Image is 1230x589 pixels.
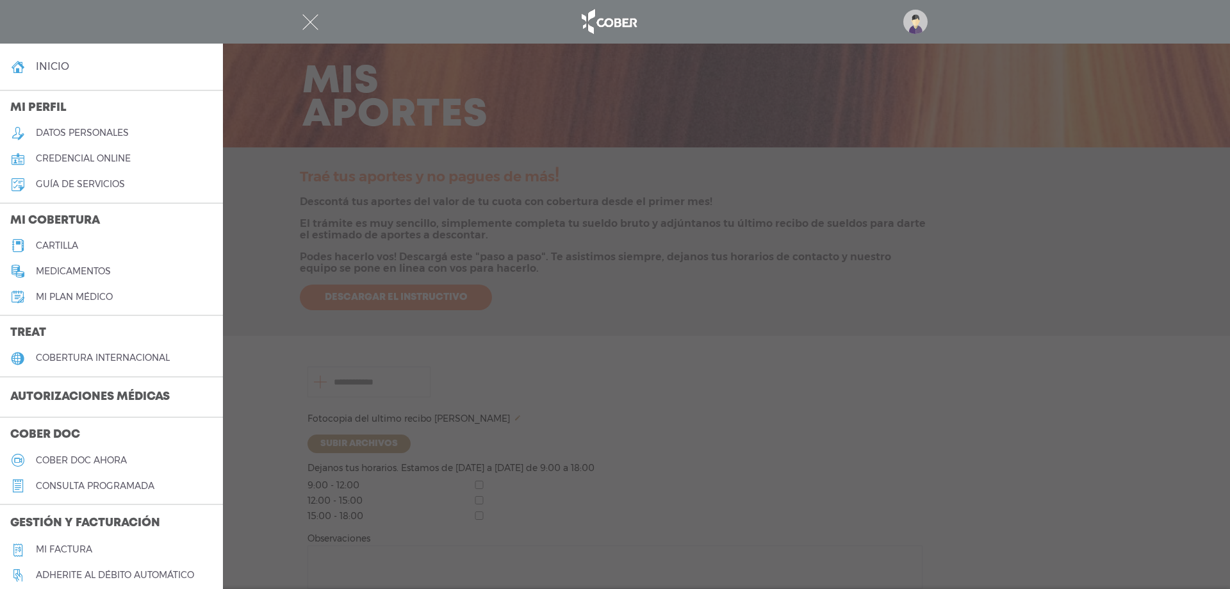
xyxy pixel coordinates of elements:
[36,481,154,492] h5: consulta programada
[903,10,928,34] img: profile-placeholder.svg
[36,266,111,277] h5: medicamentos
[36,153,131,164] h5: credencial online
[36,179,125,190] h5: guía de servicios
[36,128,129,138] h5: datos personales
[302,14,318,30] img: Cober_menu-close-white.svg
[575,6,642,37] img: logo_cober_home-white.png
[36,544,92,555] h5: Mi factura
[36,570,194,581] h5: Adherite al débito automático
[36,292,113,303] h5: Mi plan médico
[36,353,170,363] h5: cobertura internacional
[36,240,78,251] h5: cartilla
[36,60,69,72] h4: inicio
[36,455,127,466] h5: Cober doc ahora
